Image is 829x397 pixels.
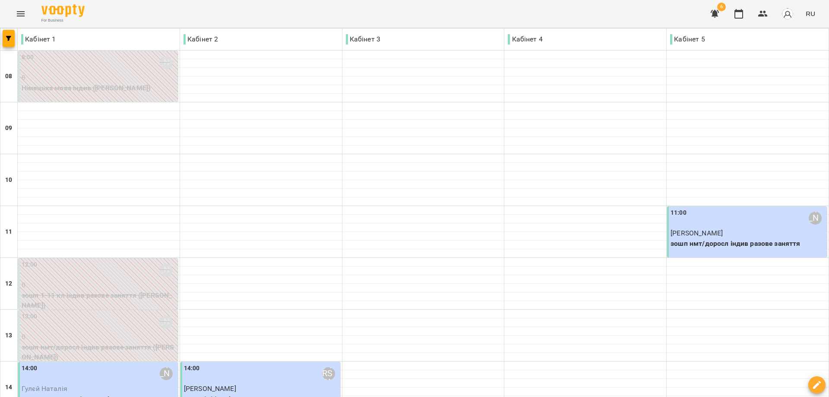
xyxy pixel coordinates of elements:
[22,384,67,393] span: Гулєй Наталія
[671,208,687,218] label: 11:00
[22,280,176,290] p: 0
[802,6,819,22] button: RU
[671,229,723,237] span: [PERSON_NAME]
[184,364,200,373] label: 14:00
[184,34,218,44] p: Кабінет 2
[22,83,176,93] p: Німецька мова індив ([PERSON_NAME])
[782,8,794,20] img: avatar_s.png
[5,124,12,133] h6: 09
[508,34,542,44] p: Кабінет 4
[22,73,176,83] p: 0
[41,18,85,23] span: For Business
[160,315,173,328] div: Тагунова Анастасія Костянтинівна
[22,53,34,62] label: 8:00
[22,342,176,362] p: зошп нмт/доросл індив разове заняття ([PERSON_NAME])
[22,260,38,270] label: 12:00
[806,9,815,18] span: RU
[346,34,380,44] p: Кабінет 3
[671,238,825,249] p: зошп нмт/доросл індив разове заняття
[10,3,31,24] button: Menu
[184,384,236,393] span: [PERSON_NAME]
[160,264,173,276] div: Тагунова Анастасія Костянтинівна
[322,367,335,380] div: Бекерова Пелагея Юріївна
[21,34,56,44] p: Кабінет 1
[5,383,12,392] h6: 14
[5,72,12,81] h6: 08
[22,364,38,373] label: 14:00
[41,4,85,17] img: Voopty Logo
[22,290,176,311] p: зошп 1-11 кл індив разове заняття ([PERSON_NAME])
[717,3,726,11] span: 6
[160,367,173,380] div: Тагунова Анастасія Костянтинівна
[670,34,705,44] p: Кабінет 5
[5,279,12,289] h6: 12
[160,56,173,69] div: Романюк Олена Олександрівна
[809,212,822,225] div: Маража Єгор Віталійович
[22,332,176,342] p: 0
[5,227,12,237] h6: 11
[5,331,12,340] h6: 13
[22,312,38,321] label: 13:00
[5,175,12,185] h6: 10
